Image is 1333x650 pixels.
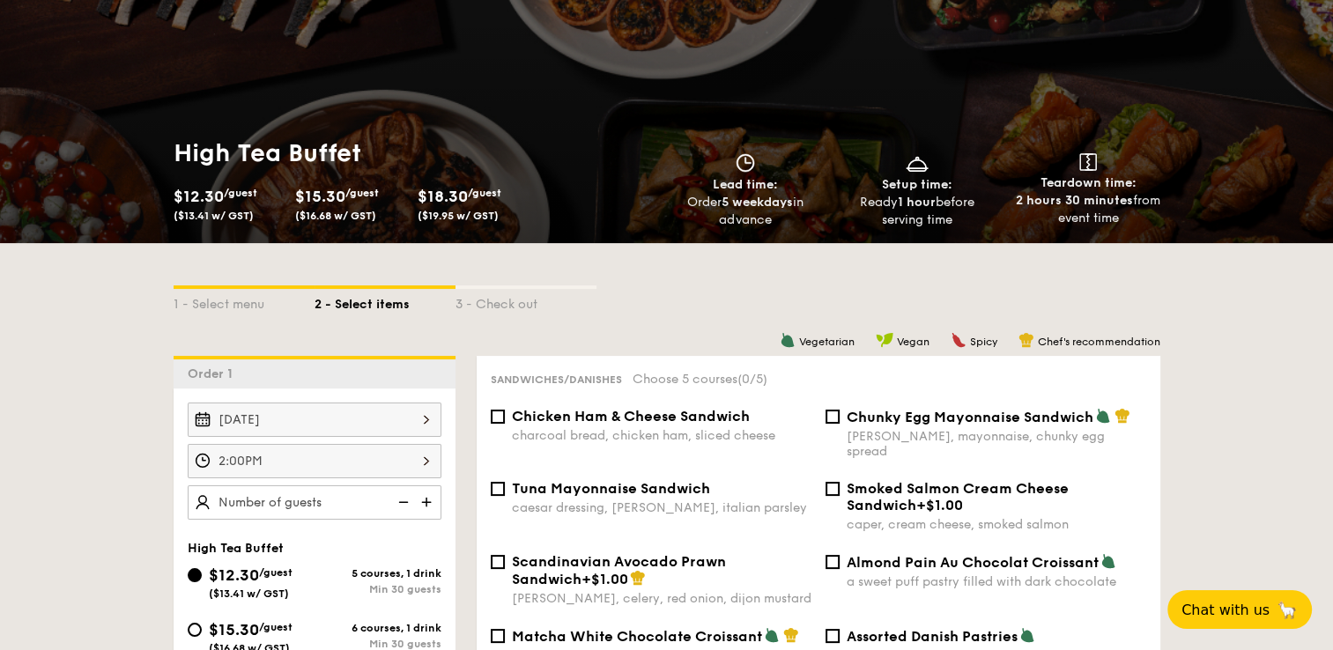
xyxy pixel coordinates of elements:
[209,565,259,585] span: $12.30
[418,187,468,206] span: $18.30
[512,500,811,515] div: caesar dressing, [PERSON_NAME], italian parsley
[512,591,811,606] div: [PERSON_NAME], celery, red onion, dijon mustard
[847,429,1146,459] div: [PERSON_NAME], mayonnaise, chunky egg spread
[667,194,825,229] div: Order in advance
[512,428,811,443] div: charcoal bread, chicken ham, sliced cheese
[1167,590,1312,629] button: Chat with us🦙
[951,332,966,348] img: icon-spicy.37a8142b.svg
[512,553,726,587] span: Scandinavian Avocado Prawn Sandwich
[737,372,767,387] span: (0/5)
[1115,408,1130,424] img: icon-chef-hat.a58ddaea.svg
[224,187,257,199] span: /guest
[345,187,379,199] span: /guest
[188,568,202,582] input: $12.30/guest($13.41 w/ GST)5 courses, 1 drinkMin 30 guests
[188,623,202,637] input: $15.30/guest($16.68 w/ GST)6 courses, 1 drinkMin 30 guests
[1095,408,1111,424] img: icon-vegetarian.fe4039eb.svg
[174,210,254,222] span: ($13.41 w/ GST)
[847,409,1093,425] span: Chunky Egg Mayonnaise Sandwich
[295,187,345,206] span: $15.30
[1019,627,1035,643] img: icon-vegetarian.fe4039eb.svg
[847,480,1069,513] span: Smoked Salmon Cream Cheese Sandwich
[491,373,622,386] span: Sandwiches/Danishes
[847,628,1018,645] span: Assorted Danish Pastries
[455,289,596,314] div: 3 - Check out
[512,480,710,497] span: Tuna Mayonnaise Sandwich
[415,485,441,519] img: icon-add.58712e84.svg
[876,332,893,348] img: icon-vegan.f8ff3823.svg
[970,336,997,348] span: Spicy
[916,497,963,513] span: +$1.00
[315,622,441,634] div: 6 courses, 1 drink
[1100,553,1116,569] img: icon-vegetarian.fe4039eb.svg
[732,153,759,173] img: icon-clock.2db775ea.svg
[209,620,259,639] span: $15.30
[826,629,840,643] input: Assorted Danish Pastriesflaky pastry, housemade fillings
[847,554,1099,571] span: Almond Pain Au Chocolat Croissant
[826,555,840,569] input: Almond Pain Au Chocolat Croissanta sweet puff pastry filled with dark chocolate
[259,566,293,579] span: /guest
[491,482,505,496] input: Tuna Mayonnaise Sandwichcaesar dressing, [PERSON_NAME], italian parsley
[897,336,929,348] span: Vegan
[259,621,293,633] span: /guest
[826,410,840,424] input: Chunky Egg Mayonnaise Sandwich[PERSON_NAME], mayonnaise, chunky egg spread
[1038,336,1160,348] span: Chef's recommendation
[512,408,750,425] span: Chicken Ham & Cheese Sandwich
[1018,332,1034,348] img: icon-chef-hat.a58ddaea.svg
[847,517,1146,532] div: caper, cream cheese, smoked salmon
[315,583,441,595] div: Min 30 guests
[188,444,441,478] input: Event time
[1016,193,1133,208] strong: 2 hours 30 minutes
[633,372,767,387] span: Choose 5 courses
[491,410,505,424] input: Chicken Ham & Cheese Sandwichcharcoal bread, chicken ham, sliced cheese
[713,177,778,192] span: Lead time:
[1079,153,1097,171] img: icon-teardown.65201eee.svg
[174,187,224,206] span: $12.30
[188,541,284,556] span: High Tea Buffet
[315,289,455,314] div: 2 - Select items
[295,210,376,222] span: ($16.68 w/ GST)
[722,195,793,210] strong: 5 weekdays
[1181,602,1270,618] span: Chat with us
[764,627,780,643] img: icon-vegetarian.fe4039eb.svg
[188,403,441,437] input: Event date
[491,555,505,569] input: Scandinavian Avocado Prawn Sandwich+$1.00[PERSON_NAME], celery, red onion, dijon mustard
[847,574,1146,589] div: a sweet puff pastry filled with dark chocolate
[799,336,855,348] span: Vegetarian
[581,571,628,587] span: +$1.00
[898,195,936,210] strong: 1 hour
[174,137,660,169] h1: High Tea Buffet
[838,194,996,229] div: Ready before serving time
[904,153,930,173] img: icon-dish.430c3a2e.svg
[468,187,501,199] span: /guest
[1040,175,1137,190] span: Teardown time:
[882,177,952,192] span: Setup time:
[389,485,415,519] img: icon-reduce.1d2dbef1.svg
[512,628,762,645] span: Matcha White Chocolate Croissant
[174,289,315,314] div: 1 - Select menu
[826,482,840,496] input: Smoked Salmon Cream Cheese Sandwich+$1.00caper, cream cheese, smoked salmon
[209,587,289,600] span: ($13.41 w/ GST)
[780,332,796,348] img: icon-vegetarian.fe4039eb.svg
[1010,192,1167,227] div: from event time
[630,570,646,586] img: icon-chef-hat.a58ddaea.svg
[315,567,441,580] div: 5 courses, 1 drink
[1277,600,1298,620] span: 🦙
[418,210,499,222] span: ($19.95 w/ GST)
[188,485,441,520] input: Number of guests
[188,366,240,381] span: Order 1
[783,627,799,643] img: icon-chef-hat.a58ddaea.svg
[491,629,505,643] input: Matcha White Chocolate Croissantpremium kyoto green powder, white chocolate, croissant
[315,638,441,650] div: Min 30 guests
